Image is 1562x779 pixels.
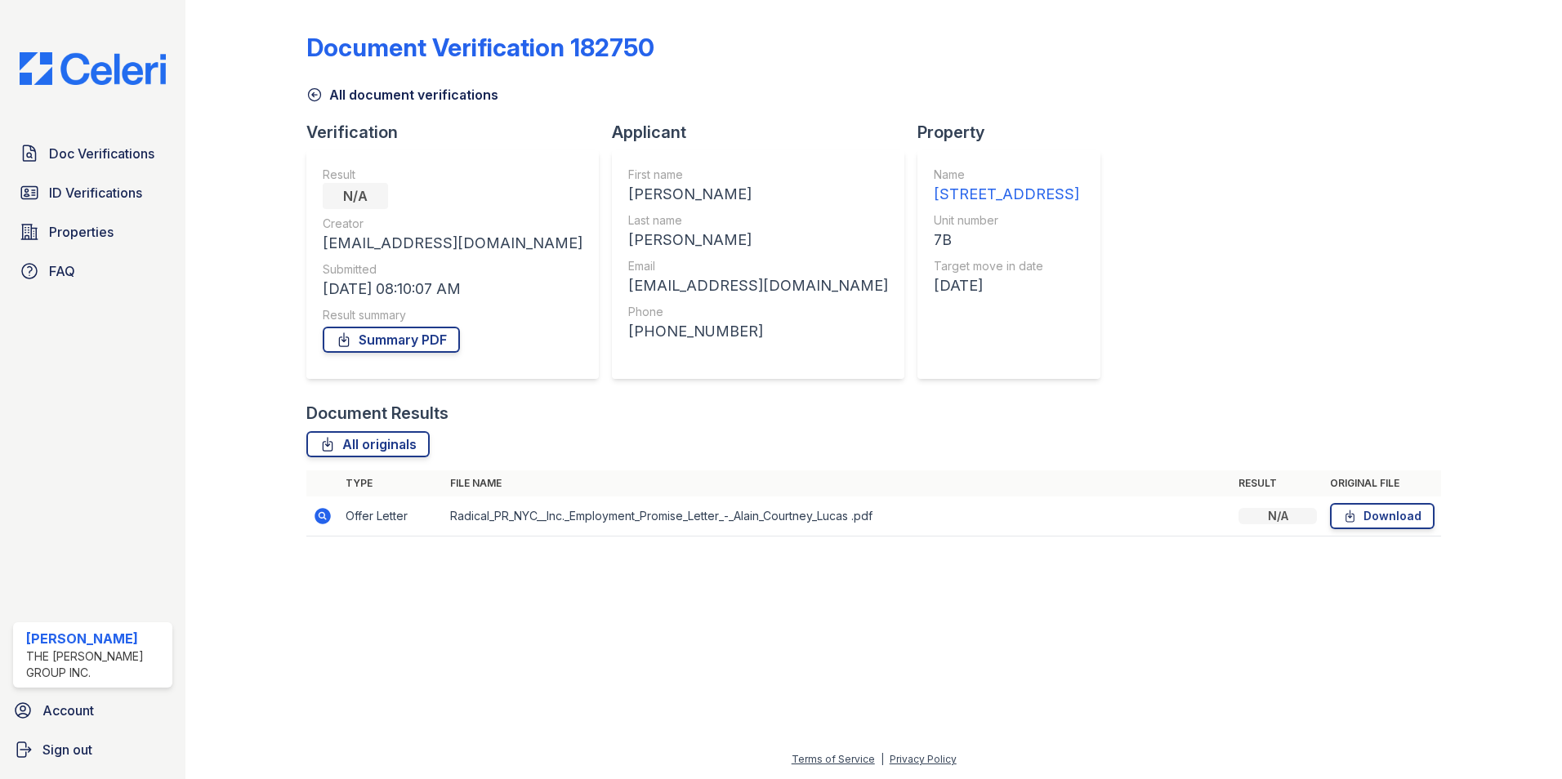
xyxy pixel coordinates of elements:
a: All originals [306,431,430,457]
div: Document Results [306,402,449,425]
div: [PERSON_NAME] [628,229,888,252]
div: Name [934,167,1079,183]
div: [PERSON_NAME] [628,183,888,206]
div: N/A [323,183,388,209]
div: [PHONE_NUMBER] [628,320,888,343]
div: [PERSON_NAME] [26,629,166,648]
a: Sign out [7,733,179,766]
th: Original file [1323,470,1441,496]
a: Name [STREET_ADDRESS] [934,167,1079,206]
div: Applicant [612,121,917,144]
div: [EMAIL_ADDRESS][DOMAIN_NAME] [628,274,888,297]
div: The [PERSON_NAME] Group Inc. [26,648,166,681]
span: Account [42,701,94,720]
div: | [881,753,884,765]
span: Doc Verifications [49,144,154,163]
div: Submitted [323,261,582,278]
div: Email [628,258,888,274]
a: Account [7,694,179,727]
a: Terms of Service [792,753,875,765]
div: [DATE] 08:10:07 AM [323,278,582,300]
div: Phone [628,304,888,320]
img: CE_Logo_Blue-a8612792a0a2168367f1c8372b55b34899dd931a85d93a1a3d3e32e68fde9ad4.png [7,52,179,85]
div: Document Verification 182750 [306,33,654,62]
th: File name [444,470,1232,496]
div: [STREET_ADDRESS] [934,183,1079,206]
td: Radical_PR_NYC__Inc._Employment_Promise_Letter_-_Alain_Courtney_Lucas .pdf [444,496,1232,536]
div: [EMAIL_ADDRESS][DOMAIN_NAME] [323,232,582,255]
span: FAQ [49,261,75,281]
span: ID Verifications [49,183,142,203]
div: N/A [1238,508,1317,524]
div: 7B [934,229,1079,252]
th: Result [1232,470,1323,496]
div: [DATE] [934,274,1079,297]
div: Verification [306,121,612,144]
div: Result summary [323,307,582,323]
a: Doc Verifications [13,137,172,170]
a: All document verifications [306,85,498,105]
div: Unit number [934,212,1079,229]
div: First name [628,167,888,183]
div: Creator [323,216,582,232]
a: Privacy Policy [890,753,957,765]
a: Properties [13,216,172,248]
a: ID Verifications [13,176,172,209]
div: Result [323,167,582,183]
div: Last name [628,212,888,229]
div: Property [917,121,1113,144]
a: Download [1330,503,1435,529]
a: FAQ [13,255,172,287]
a: Summary PDF [323,327,460,353]
div: Target move in date [934,258,1079,274]
span: Properties [49,222,114,242]
span: Sign out [42,740,92,759]
th: Type [339,470,444,496]
td: Offer Letter [339,496,444,536]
